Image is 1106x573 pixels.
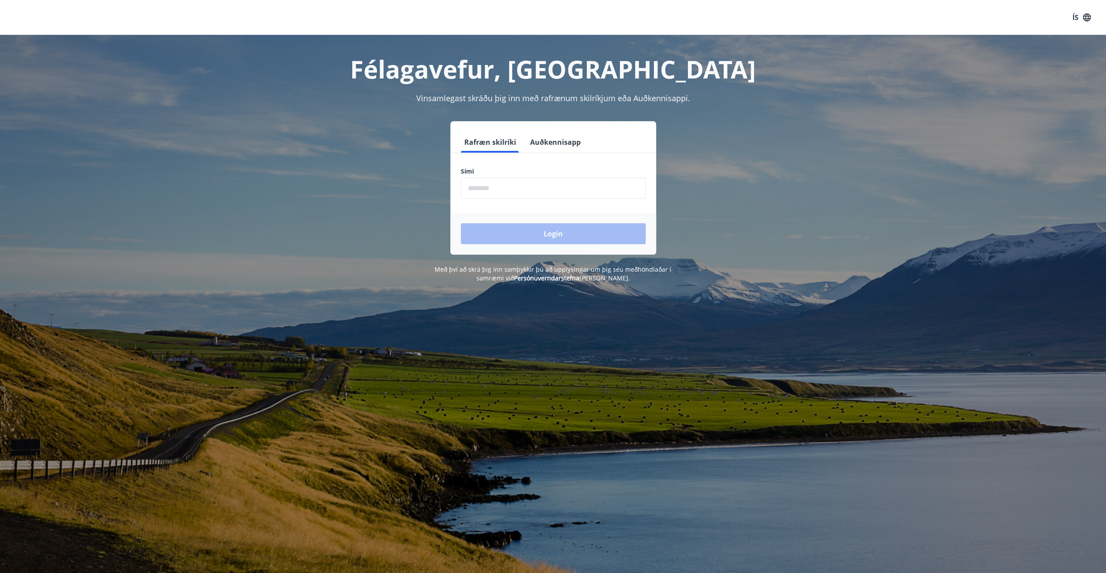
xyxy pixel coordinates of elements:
[514,274,579,282] a: Persónuverndarstefna
[461,167,646,176] label: Sími
[416,93,690,103] span: Vinsamlegast skráðu þig inn með rafrænum skilríkjum eða Auðkennisappi.
[435,265,671,282] span: Með því að skrá þig inn samþykkir þú að upplýsingar um þig séu meðhöndlaðar í samræmi við [PERSON...
[250,52,857,85] h1: Félagavefur, [GEOGRAPHIC_DATA]
[527,132,584,153] button: Auðkennisapp
[1068,10,1096,25] button: ÍS
[461,132,520,153] button: Rafræn skilríki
